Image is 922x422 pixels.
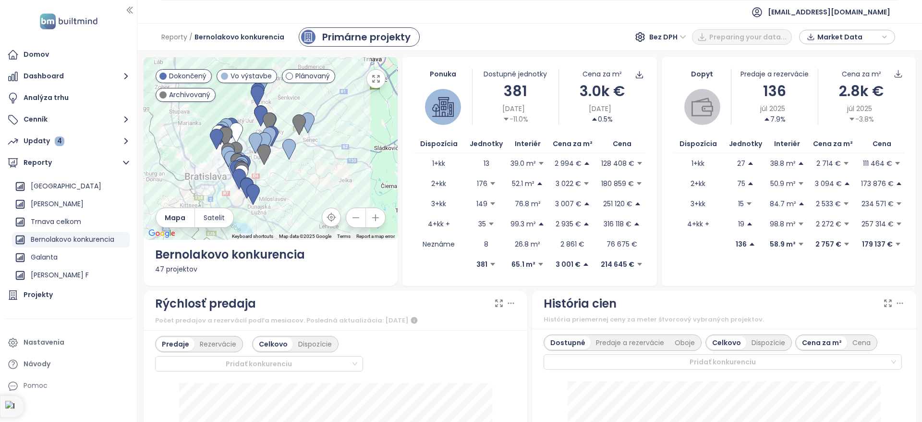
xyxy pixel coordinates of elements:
[31,216,81,228] div: Trnava celkom
[546,135,599,153] th: Cena za m²
[279,234,331,239] span: Map data ©2025 Google
[798,221,804,227] span: caret-down
[31,198,84,210] div: [PERSON_NAME]
[356,234,395,239] a: Report a map error
[673,194,723,214] td: 3+kk
[232,233,273,240] button: Keyboard shortcuts
[5,88,132,108] a: Analýza trhu
[738,219,744,229] p: 19
[582,69,622,79] div: Cena za m²
[731,80,818,102] div: 136
[511,259,535,270] p: 65.1 m²
[12,179,130,194] div: [GEOGRAPHIC_DATA]
[764,116,770,123] span: caret-up
[293,337,337,351] div: Dispozície
[509,135,546,153] th: Interiér
[798,241,804,248] span: caret-down
[673,214,723,234] td: 4+kk +
[636,160,643,167] span: caret-down
[737,158,745,169] p: 27
[849,116,855,123] span: caret-down
[254,337,293,351] div: Celkovo
[12,232,130,248] div: Bernolakovo konkurencia
[473,69,559,79] div: Dostupné jednotky
[536,180,543,187] span: caret-up
[5,45,132,64] a: Domov
[603,199,632,209] p: 251 120 €
[204,212,225,223] span: Satelit
[589,103,611,114] span: [DATE]
[146,227,178,240] img: Google
[322,30,411,44] div: Primárne projekty
[5,333,132,352] a: Nastavenia
[12,214,130,230] div: Trnava celkom
[24,92,69,104] div: Analýza trhu
[723,135,768,153] th: Jednotky
[861,219,894,229] p: 257 314 €
[489,180,496,187] span: caret-down
[31,234,114,246] div: Bernolakovo konkurencia
[559,80,645,102] div: 3.0k €
[862,239,893,249] p: 179 137 €
[816,158,841,169] p: 2 714 €
[896,180,902,187] span: caret-up
[169,89,210,100] span: Archivovaný
[556,219,581,229] p: 2 935 €
[157,337,194,351] div: Predaje
[515,199,541,209] p: 76.8 m²
[863,158,892,169] p: 111 464 €
[502,103,525,114] span: [DATE]
[414,214,464,234] td: 4+kk +
[770,239,796,249] p: 58.9 m²
[747,180,754,187] span: caret-up
[599,135,645,153] th: Cena
[155,295,256,313] div: Rýchlosť predaja
[538,221,545,227] span: caret-up
[169,71,206,81] span: Dokončený
[847,336,876,349] div: Cena
[673,135,723,153] th: Dispozícia
[55,137,64,146] div: 4
[544,295,617,313] div: História cien
[155,246,387,264] div: Bernolakovo konkurencia
[736,239,747,249] p: 136
[503,116,510,123] span: caret-down
[849,114,874,124] div: -3.8%
[797,336,847,349] div: Cena za m²
[414,153,464,174] td: 1+kk
[673,69,731,79] div: Dopyt
[707,336,746,349] div: Celkovo
[489,200,496,207] span: caret-down
[5,67,132,86] button: Dashboard
[798,200,805,207] span: caret-up
[582,261,589,268] span: caret-up
[556,178,581,189] p: 3 022 €
[747,160,754,167] span: caret-up
[12,268,130,283] div: [PERSON_NAME] F
[510,158,536,169] p: 39.0 m²
[673,153,723,174] td: 1+kk
[895,241,901,248] span: caret-down
[155,315,516,326] div: Počet predajov a rezervácií podľa mesiacov. Posledná aktualizácia: [DATE]
[555,158,582,169] p: 2 994 €
[473,80,559,102] div: 381
[861,178,894,189] p: 173 876 €
[673,174,723,194] td: 2+kk
[31,251,58,263] div: Galanta
[764,114,786,124] div: 7.9%
[669,336,700,349] div: Oboje
[165,212,185,223] span: Mapa
[24,289,53,301] div: Projekty
[12,250,130,265] div: Galanta
[770,158,796,169] p: 38.8 m²
[230,71,272,81] span: Vo výstavbe
[37,12,100,31] img: logo
[896,200,902,207] span: caret-down
[749,241,755,248] span: caret-up
[738,199,744,209] p: 15
[414,135,464,153] th: Dispozícia
[295,71,330,81] span: Plánovaný
[24,336,64,348] div: Nastavenia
